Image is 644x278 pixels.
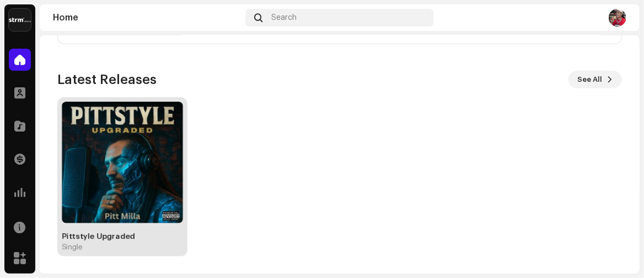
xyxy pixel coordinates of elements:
[577,69,602,91] span: See All
[62,102,183,223] img: 67d25470-4dc6-4cad-81e9-3c527bdd78bd
[53,13,241,22] div: Home
[57,71,157,88] h3: Latest Releases
[62,232,183,241] div: Pittstyle Upgraded
[609,9,626,27] img: 125b0929-bf0c-46a4-8790-a8c16c84a91f
[271,13,297,22] span: Search
[9,9,31,31] img: 408b884b-546b-4518-8448-1008f9c76b02
[568,71,622,88] button: See All
[62,243,83,252] div: Single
